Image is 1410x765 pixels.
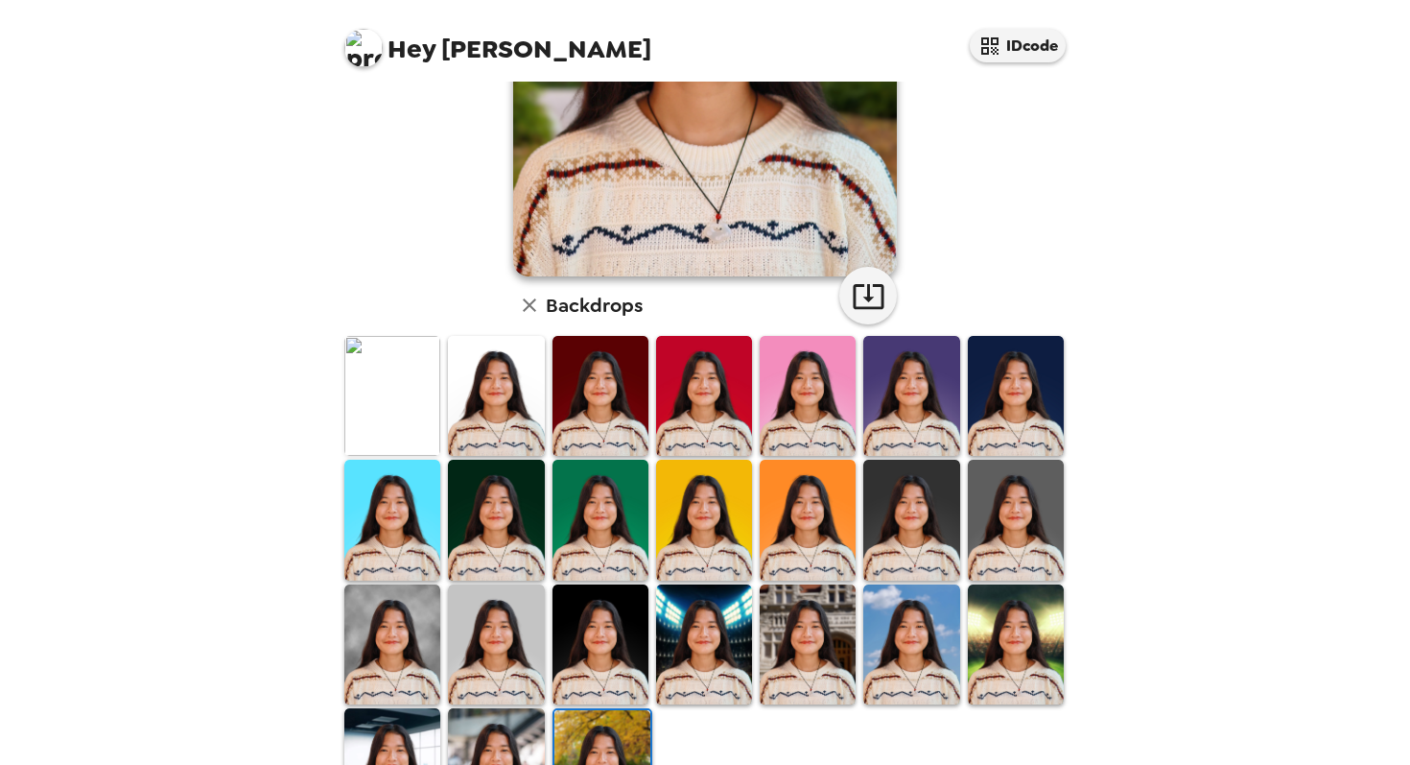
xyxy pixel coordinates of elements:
[344,336,440,456] img: Original
[970,29,1066,62] button: IDcode
[546,290,643,321] h6: Backdrops
[344,29,383,67] img: profile pic
[388,32,435,66] span: Hey
[344,19,651,62] span: [PERSON_NAME]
